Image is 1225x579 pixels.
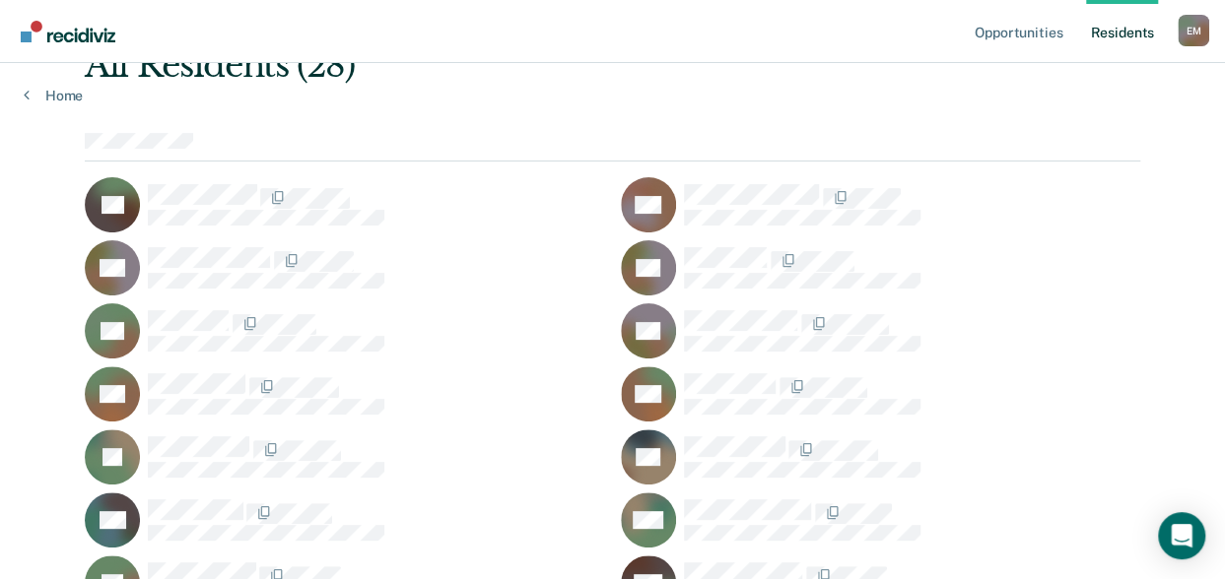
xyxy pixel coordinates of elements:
[1158,512,1205,559] div: Open Intercom Messenger
[1178,15,1209,46] button: Profile dropdown button
[85,45,929,86] div: All Residents (28)
[24,87,83,104] a: Home
[21,21,115,42] img: Recidiviz
[1178,15,1209,46] div: E M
